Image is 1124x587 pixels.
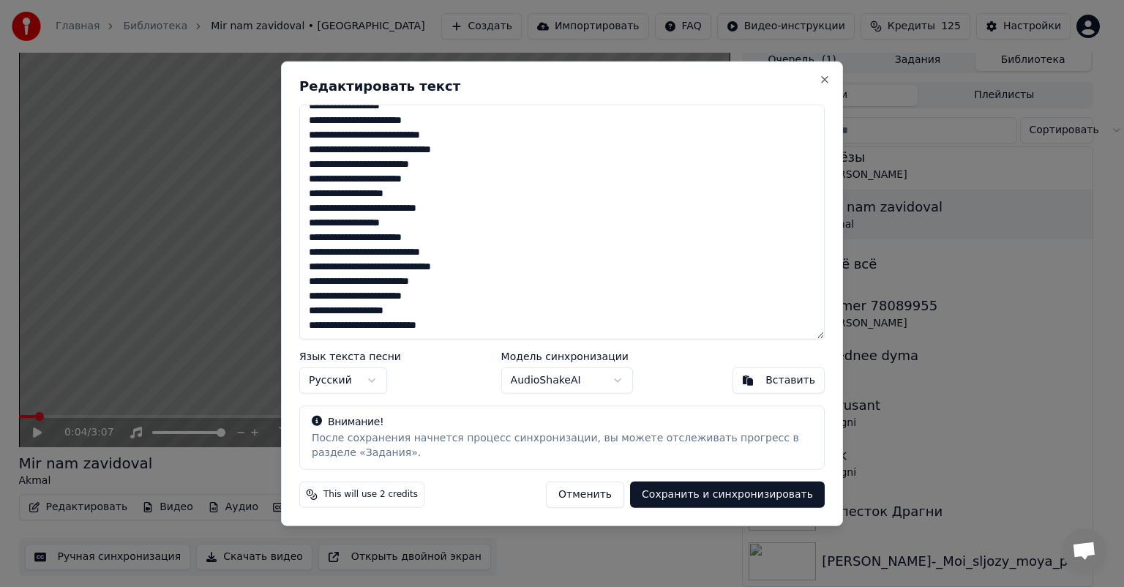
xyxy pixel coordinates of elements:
[546,481,624,507] button: Отменить
[299,80,825,93] h2: Редактировать текст
[299,351,401,361] label: Язык текста песни
[312,430,812,460] div: После сохранения начнется процесс синхронизации, вы можете отслеживать прогресс в разделе «Задания».
[630,481,825,507] button: Сохранить и синхронизировать
[733,367,825,393] button: Вставить
[323,488,418,500] span: This will use 2 credits
[765,373,815,387] div: Вставить
[312,414,812,429] div: Внимание!
[501,351,633,361] label: Модель синхронизации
